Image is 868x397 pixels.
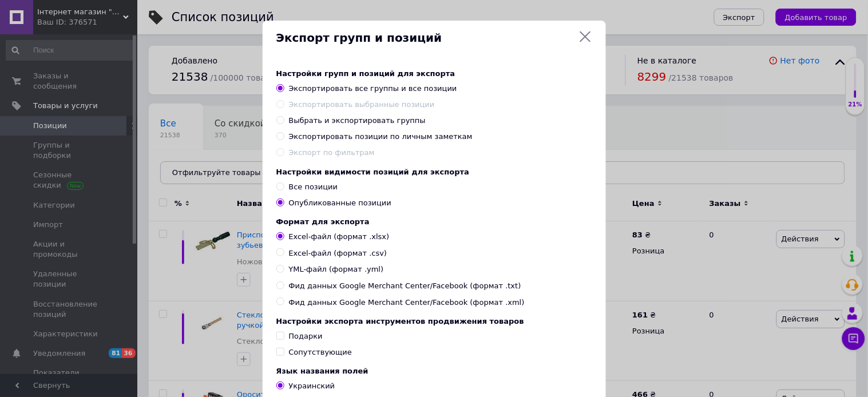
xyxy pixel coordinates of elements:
[289,116,426,125] span: Выбрать и экспортировать группы
[276,69,592,78] div: Настройки групп и позиций для экспорта
[289,347,352,358] div: Сопутствующие
[289,84,457,93] span: Экспортировать все группы и все позиции
[289,199,392,207] span: Опубликованные позиции
[276,317,592,325] div: Настройки экспорта инструментов продвижения товаров
[276,217,592,226] div: Формат для экспорта
[289,281,521,291] span: Фид данных Google Merchant Center/Facebook (формат .txt)
[276,367,592,375] div: Язык названия полей
[289,264,384,275] span: YML-файл (формат .yml)
[289,148,375,157] span: Экспорт по фильтрам
[289,297,525,308] span: Фид данных Google Merchant Center/Facebook (формат .xml)
[289,232,390,242] span: Excel-файл (формат .xlsx)
[289,248,387,259] span: Excel-файл (формат .csv)
[289,182,338,191] span: Все позиции
[289,100,435,109] span: Экспортировать выбранные позиции
[276,168,592,176] div: Настройки видимости позиций для экспорта
[289,331,323,342] div: Подарки
[289,132,473,141] span: Экспортировать позиции по личным заметкам
[289,382,335,390] span: Украинский
[276,30,574,46] span: Экспорт групп и позиций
